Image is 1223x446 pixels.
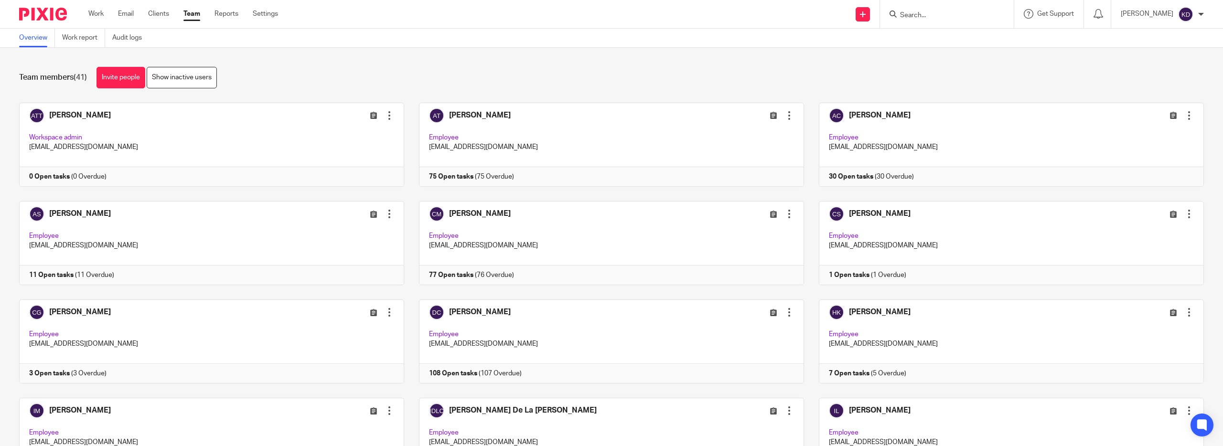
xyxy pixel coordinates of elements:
a: Invite people [97,67,145,88]
a: Reports [215,9,238,19]
input: Search [899,11,985,20]
a: Overview [19,29,55,47]
a: Settings [253,9,278,19]
a: Audit logs [112,29,149,47]
a: Email [118,9,134,19]
span: (41) [74,74,87,81]
a: Work [88,9,104,19]
a: Team [183,9,200,19]
span: Get Support [1037,11,1074,17]
img: Pixie [19,8,67,21]
img: svg%3E [1178,7,1193,22]
a: Show inactive users [147,67,217,88]
h1: Team members [19,73,87,83]
a: Clients [148,9,169,19]
a: Work report [62,29,105,47]
p: [PERSON_NAME] [1121,9,1173,19]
